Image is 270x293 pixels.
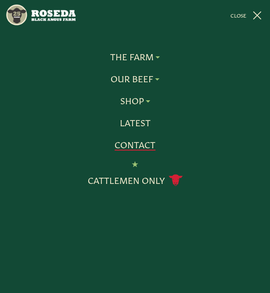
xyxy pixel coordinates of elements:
a: Latest [120,117,151,128]
a: Contact [115,139,155,150]
img: https://roseda.com/wp-content/uploads/2021/05/roseda-25-header.png [5,4,76,26]
a: Shop [120,95,150,106]
a: Cattlemen Only [88,172,183,188]
a: Our Beef [111,73,159,84]
span: CLOSE [230,11,246,20]
a: The Farm [110,51,160,62]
